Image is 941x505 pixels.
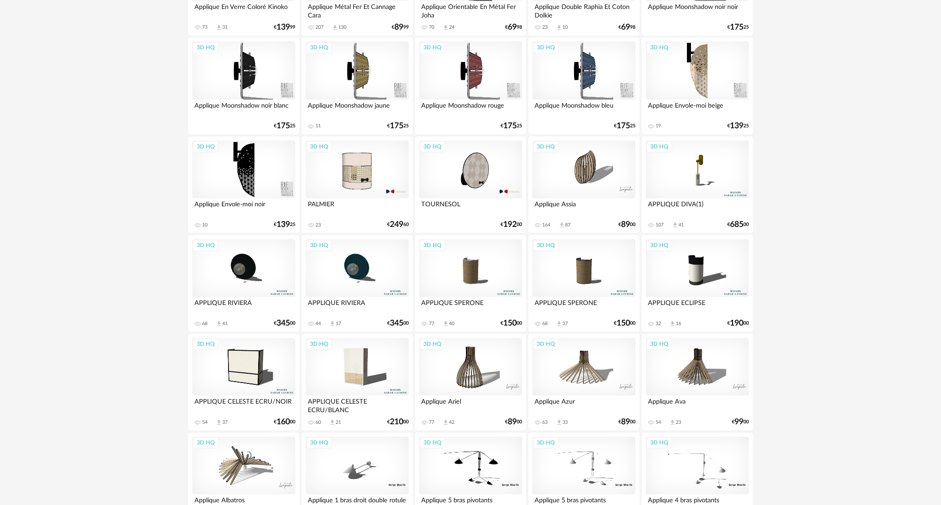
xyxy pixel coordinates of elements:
[216,419,222,426] span: Download icon
[390,320,403,327] span: 345
[542,419,548,426] div: 63
[646,338,672,350] div: 3D HQ
[614,123,635,129] div: € 25
[656,222,664,228] div: 107
[676,321,681,327] div: 16
[642,334,753,431] a: 3D HQ Applique Ava 54 Download icon 23 €9900
[306,396,409,414] div: APPLIQUE CELESTE ECRU/BLANC
[646,396,749,414] div: Applique Ava
[556,24,562,31] span: Download icon
[274,24,295,30] div: € 99
[193,141,219,152] div: 3D HQ
[556,419,562,426] span: Download icon
[646,239,672,251] div: 3D HQ
[676,419,681,426] div: 23
[302,235,413,332] a: 3D HQ APPLIQUE RIVIERA 44 Download icon 17 €34500
[429,321,434,327] div: 77
[188,37,299,134] a: 3D HQ Applique Moonshadow noir blanc €17525
[302,37,413,134] a: 3D HQ Applique Moonshadow jaune 11 €17525
[192,100,295,118] div: Applique Moonshadow noir blanc
[532,396,635,414] div: Applique Azur
[528,235,639,332] a: 3D HQ APPLIQUE SPERONE 68 Download icon 37 €15000
[222,24,228,30] div: 31
[730,320,743,327] span: 190
[419,338,445,350] div: 3D HQ
[276,222,290,228] span: 139
[415,235,526,332] a: 3D HQ APPLIQUE SPERONE 77 Download icon 40 €15000
[387,419,409,425] div: € 00
[419,141,445,152] div: 3D HQ
[274,320,295,327] div: € 00
[442,320,449,327] span: Download icon
[336,321,341,327] div: 17
[336,419,341,426] div: 21
[222,321,228,327] div: 41
[449,419,454,426] div: 42
[315,24,324,30] div: 207
[419,437,445,448] div: 3D HQ
[390,419,403,425] span: 210
[188,136,299,233] a: 3D HQ Applique Envole-moi noir 10 €13925
[533,338,559,350] div: 3D HQ
[501,222,522,228] div: € 00
[528,37,639,134] a: 3D HQ Applique Moonshadow bleu €17525
[315,222,321,228] div: 23
[193,239,219,251] div: 3D HQ
[276,123,290,129] span: 175
[727,24,749,30] div: € 25
[449,321,454,327] div: 40
[274,123,295,129] div: € 25
[533,437,559,448] div: 3D HQ
[508,24,517,30] span: 69
[528,136,639,233] a: 3D HQ Applique Assia 164 Download icon 87 €8900
[727,123,749,129] div: € 25
[558,222,565,228] span: Download icon
[315,321,321,327] div: 44
[419,239,445,251] div: 3D HQ
[387,222,409,228] div: € 60
[727,222,749,228] div: € 00
[503,123,517,129] span: 175
[442,419,449,426] span: Download icon
[419,396,522,414] div: Applique Ariel
[306,42,332,53] div: 3D HQ
[192,1,295,19] div: Applique En Verre Coloré Kinoko
[306,100,409,118] div: Applique Moonshadow jaune
[556,320,562,327] span: Download icon
[617,320,630,327] span: 150
[617,123,630,129] span: 175
[202,419,207,426] div: 54
[669,320,676,327] span: Download icon
[621,24,630,30] span: 69
[618,222,635,228] div: € 00
[678,222,684,228] div: 41
[542,24,548,30] div: 23
[669,419,676,426] span: Download icon
[222,419,228,426] div: 37
[306,297,409,315] div: APPLIQUE RIVIERA
[387,320,409,327] div: € 00
[276,24,290,30] span: 139
[429,24,434,30] div: 70
[188,235,299,332] a: 3D HQ APPLIQUE RIVIERA 68 Download icon 41 €34500
[306,437,332,448] div: 3D HQ
[656,321,661,327] div: 32
[193,42,219,53] div: 3D HQ
[732,419,749,425] div: € 00
[542,321,548,327] div: 68
[656,123,661,129] div: 19
[419,198,522,216] div: TOURNESOL
[505,419,522,425] div: € 00
[730,123,743,129] span: 139
[419,42,445,53] div: 3D HQ
[501,320,522,327] div: € 00
[429,419,434,426] div: 77
[192,297,295,315] div: APPLIQUE RIVIERA
[528,334,639,431] a: 3D HQ Applique Azur 63 Download icon 33 €8900
[532,198,635,216] div: Applique Assia
[394,24,403,30] span: 89
[274,222,295,228] div: € 25
[419,297,522,315] div: APPLIQUE SPERONE
[501,123,522,129] div: € 25
[730,222,743,228] span: 685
